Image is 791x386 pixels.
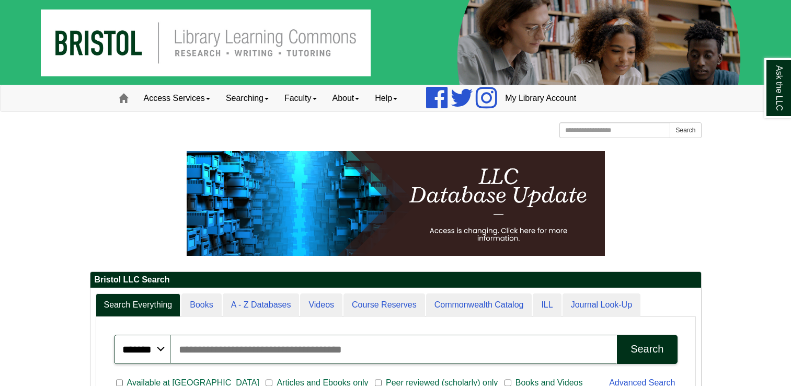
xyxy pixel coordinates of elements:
[96,293,181,317] a: Search Everything
[343,293,425,317] a: Course Reserves
[277,85,325,111] a: Faculty
[187,151,605,256] img: HTML tutorial
[218,85,277,111] a: Searching
[367,85,405,111] a: Help
[533,293,561,317] a: ILL
[617,335,677,364] button: Search
[325,85,368,111] a: About
[630,343,663,355] div: Search
[563,293,640,317] a: Journal Look-Up
[136,85,218,111] a: Access Services
[223,293,300,317] a: A - Z Databases
[181,293,221,317] a: Books
[497,85,584,111] a: My Library Account
[426,293,532,317] a: Commonwealth Catalog
[90,272,701,288] h2: Bristol LLC Search
[670,122,701,138] button: Search
[300,293,342,317] a: Videos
